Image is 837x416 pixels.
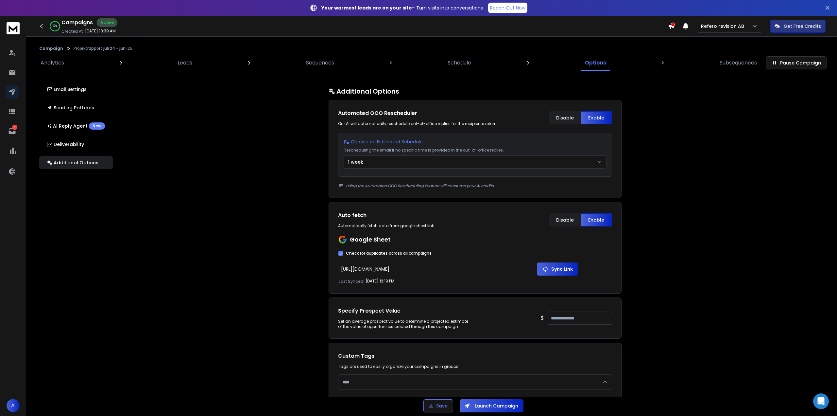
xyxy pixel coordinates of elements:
[346,251,432,256] label: Check for duplicates across all campaigns
[581,111,612,124] button: Enable
[39,138,113,151] button: Deliverability
[39,101,113,114] button: Sending Patterns
[366,279,394,284] p: [DATE] 12:19 PM
[488,3,527,13] a: Reach Out Now
[341,266,389,272] a: [URL][DOMAIN_NAME]
[338,352,612,360] h1: Custom Tags
[541,314,544,322] p: $
[12,125,17,130] p: 3
[329,87,622,96] h1: Additional Options
[321,5,483,11] p: – Turn visits into conversations
[97,18,117,27] div: Active
[770,20,826,33] button: Get Free Credits
[585,59,606,67] p: Options
[338,211,469,219] h1: Auto fetch
[39,156,113,169] button: Additional Options
[61,29,84,34] p: Created At:
[53,24,57,28] p: 97 %
[338,109,497,117] h1: Automated OOO Rescheduler
[7,22,20,34] img: logo
[89,122,105,130] div: New
[549,213,581,226] button: Disable
[350,235,391,244] p: Google Sheet
[551,266,573,272] p: Sync Link
[549,111,581,124] button: Disable
[537,262,578,276] button: Sync Link
[344,155,606,169] button: 1 week
[6,125,19,138] a: 3
[7,399,20,412] button: A
[338,223,469,228] div: Automatically fetch data from google sheet link
[344,148,606,153] p: Rescheduling the email if no specific time is provided in the out-of-office replies.
[74,46,132,51] p: Projektrapport juli 24 - juni 25
[346,183,612,189] p: Using the Automated OOO Rescheduling Feature will consume your AI credits.
[338,121,497,126] p: Our AI will automatically reschedule out-of-office replies for the recipients return
[47,141,84,148] p: Deliverability
[720,59,757,67] p: Subsequences
[39,119,113,133] button: AI Reply AgentNew
[47,104,94,111] p: Sending Patterns
[784,23,821,29] p: Get Free Credits
[460,399,523,412] button: Launch Campaign
[716,55,761,71] a: Subsequences
[174,55,196,71] a: Leads
[321,5,412,11] strong: Your warmest leads are on your site
[766,56,827,69] button: Pause Campaign
[344,138,606,145] h3: Choose an Estimated Schedule
[61,19,93,27] h1: Campaigns
[178,59,192,67] p: Leads
[339,279,364,284] p: Last Synced:
[47,159,98,166] p: Additional Options
[39,46,63,51] button: Campaign
[306,59,334,67] p: Sequences
[581,55,610,71] a: Options
[444,55,475,71] a: Schedule
[423,399,453,412] button: Save
[581,213,612,226] button: Enable
[39,83,113,96] button: Email Settings
[37,55,68,71] a: Analytics
[41,59,64,67] p: Analytics
[85,28,116,34] p: [DATE] 10:39 AM
[338,319,469,329] div: Set an average prospect value to determine a projected estimate of the value of oppurtunities cre...
[701,23,747,29] p: Refero revision AB
[47,86,87,93] p: Email Settings
[302,55,338,71] a: Sequences
[490,5,525,11] p: Reach Out Now
[448,59,471,67] p: Schedule
[338,307,469,315] h1: Specify Prospect Value
[813,393,829,409] div: Open Intercom Messenger
[47,122,105,130] p: AI Reply Agent
[338,364,612,369] p: Tags are used to easily organize your campaigns in groups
